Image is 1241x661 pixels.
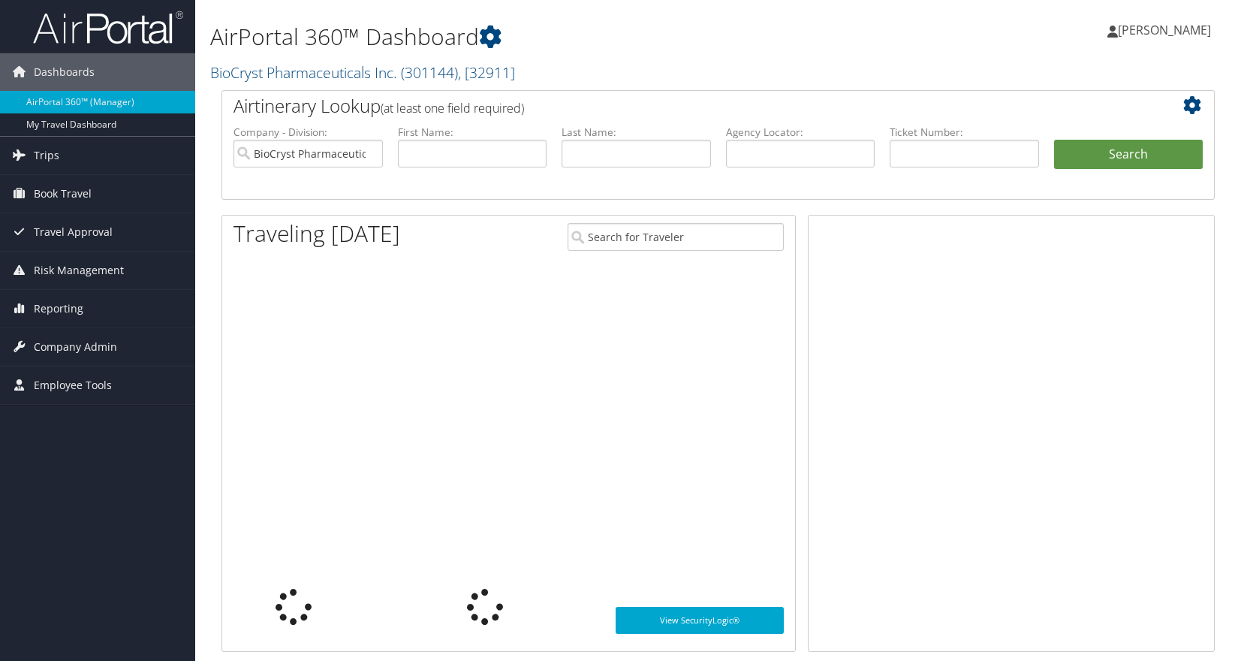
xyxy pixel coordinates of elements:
[398,125,547,140] label: First Name:
[34,53,95,91] span: Dashboards
[34,328,117,366] span: Company Admin
[34,137,59,174] span: Trips
[34,213,113,251] span: Travel Approval
[210,62,515,83] a: BioCryst Pharmaceuticals Inc.
[34,175,92,213] span: Book Travel
[1107,8,1226,53] a: [PERSON_NAME]
[233,218,400,249] h1: Traveling [DATE]
[616,607,784,634] a: View SecurityLogic®
[233,125,383,140] label: Company - Division:
[34,367,112,404] span: Employee Tools
[233,93,1120,119] h2: Airtinerary Lookup
[1118,22,1211,38] span: [PERSON_NAME]
[726,125,875,140] label: Agency Locator:
[401,62,458,83] span: ( 301144 )
[210,21,887,53] h1: AirPortal 360™ Dashboard
[381,100,524,116] span: (at least one field required)
[34,290,83,327] span: Reporting
[458,62,515,83] span: , [ 32911 ]
[1054,140,1203,170] button: Search
[568,223,784,251] input: Search for Traveler
[562,125,711,140] label: Last Name:
[890,125,1039,140] label: Ticket Number:
[34,252,124,289] span: Risk Management
[33,10,183,45] img: airportal-logo.png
